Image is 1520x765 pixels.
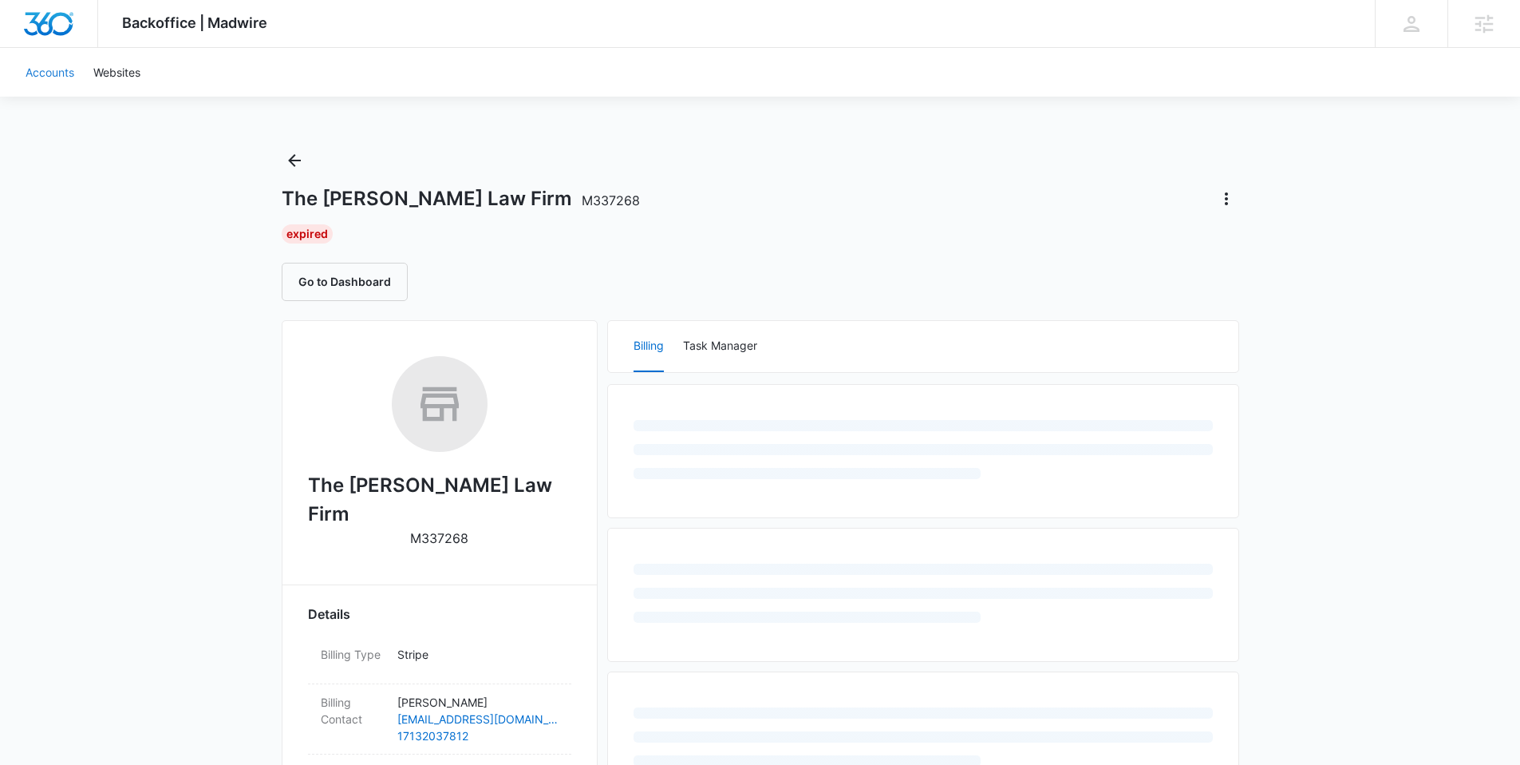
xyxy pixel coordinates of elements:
span: Backoffice | Madwire [122,14,267,31]
span: M337268 [582,192,640,208]
button: Go to Dashboard [282,263,408,301]
p: M337268 [410,529,468,548]
a: [EMAIL_ADDRESS][DOMAIN_NAME] [397,711,559,727]
p: [PERSON_NAME] [397,694,559,711]
button: Back [282,148,307,173]
a: Accounts [16,48,84,97]
div: Billing Contact[PERSON_NAME][EMAIL_ADDRESS][DOMAIN_NAME]17132037812 [308,684,571,755]
span: Details [308,604,350,624]
a: 17132037812 [397,727,559,744]
h1: The [PERSON_NAME] Law Firm [282,187,640,211]
a: Websites [84,48,150,97]
h2: The [PERSON_NAME] Law Firm [308,471,571,529]
p: Stripe [397,646,559,663]
div: Expired [282,224,333,244]
button: Actions [1214,186,1239,212]
dt: Billing Type [321,646,385,663]
dt: Billing Contact [321,694,385,727]
button: Billing [634,321,664,372]
button: Task Manager [683,321,757,372]
div: Billing TypeStripe [308,636,571,684]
